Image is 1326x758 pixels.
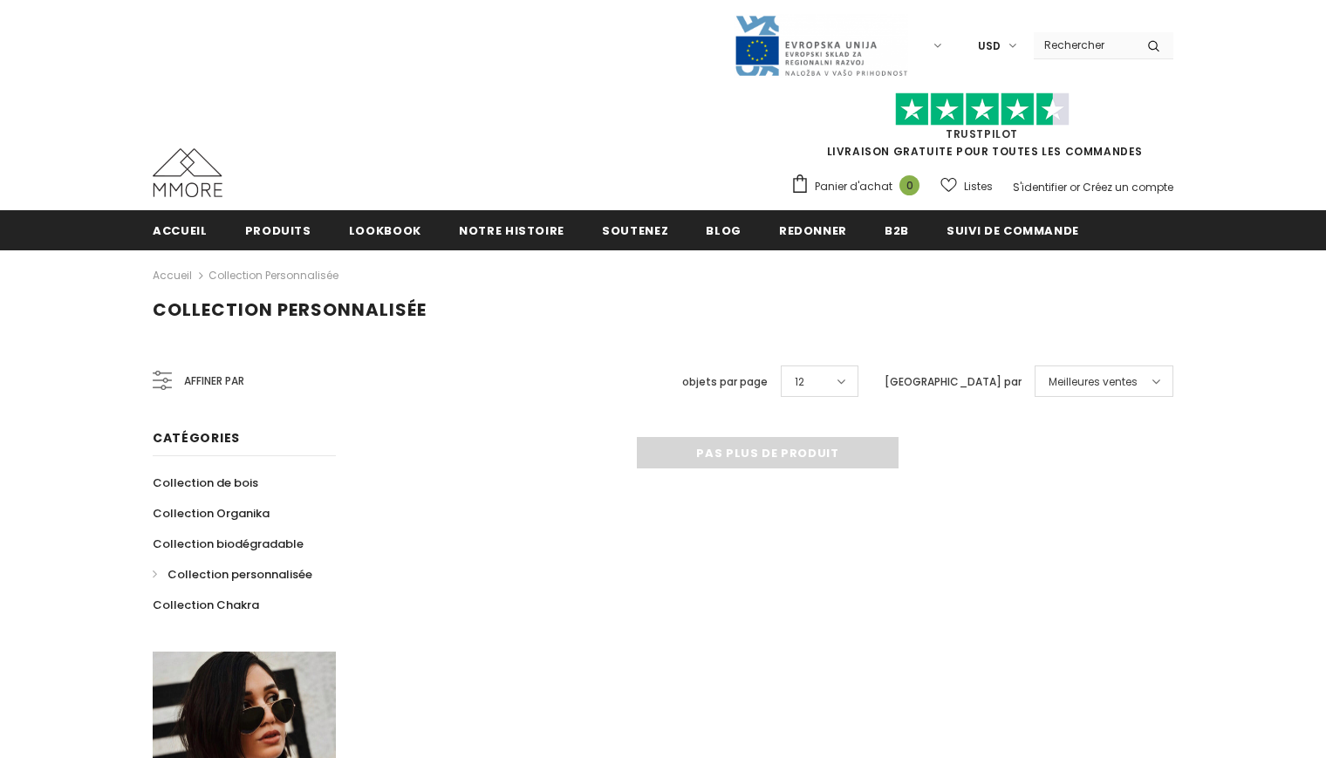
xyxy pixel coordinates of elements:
span: B2B [885,222,909,239]
span: Collection Chakra [153,597,259,613]
span: Collection personnalisée [167,566,312,583]
a: Créez un compte [1083,180,1173,195]
a: Collection personnalisée [153,559,312,590]
span: Lookbook [349,222,421,239]
a: Javni Razpis [734,38,908,52]
input: Search Site [1034,32,1134,58]
a: Collection biodégradable [153,529,304,559]
img: Faites confiance aux étoiles pilotes [895,92,1070,126]
span: 12 [795,373,804,391]
span: soutenez [602,222,668,239]
span: USD [978,38,1001,55]
span: 0 [899,175,919,195]
a: TrustPilot [946,126,1018,141]
a: Panier d'achat 0 [790,174,928,200]
label: objets par page [682,373,768,391]
a: Accueil [153,210,208,249]
a: Blog [706,210,742,249]
a: Collection de bois [153,468,258,498]
span: Collection biodégradable [153,536,304,552]
span: Collection de bois [153,475,258,491]
a: soutenez [602,210,668,249]
img: Javni Razpis [734,14,908,78]
span: Panier d'achat [815,178,892,195]
span: Affiner par [184,372,244,391]
a: Listes [940,171,993,201]
span: LIVRAISON GRATUITE POUR TOUTES LES COMMANDES [790,100,1173,159]
img: Cas MMORE [153,148,222,197]
span: Listes [964,178,993,195]
a: B2B [885,210,909,249]
a: Notre histoire [459,210,564,249]
span: Collection Organika [153,505,270,522]
a: Redonner [779,210,847,249]
span: Redonner [779,222,847,239]
span: Produits [245,222,311,239]
a: Accueil [153,265,192,286]
a: Suivi de commande [947,210,1079,249]
span: Notre histoire [459,222,564,239]
span: or [1070,180,1080,195]
span: Meilleures ventes [1049,373,1138,391]
span: Catégories [153,429,240,447]
span: Collection personnalisée [153,297,427,322]
a: S'identifier [1013,180,1067,195]
a: Lookbook [349,210,421,249]
label: [GEOGRAPHIC_DATA] par [885,373,1022,391]
span: Accueil [153,222,208,239]
a: Collection Organika [153,498,270,529]
a: Collection Chakra [153,590,259,620]
span: Blog [706,222,742,239]
a: Collection personnalisée [208,268,338,283]
a: Produits [245,210,311,249]
span: Suivi de commande [947,222,1079,239]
